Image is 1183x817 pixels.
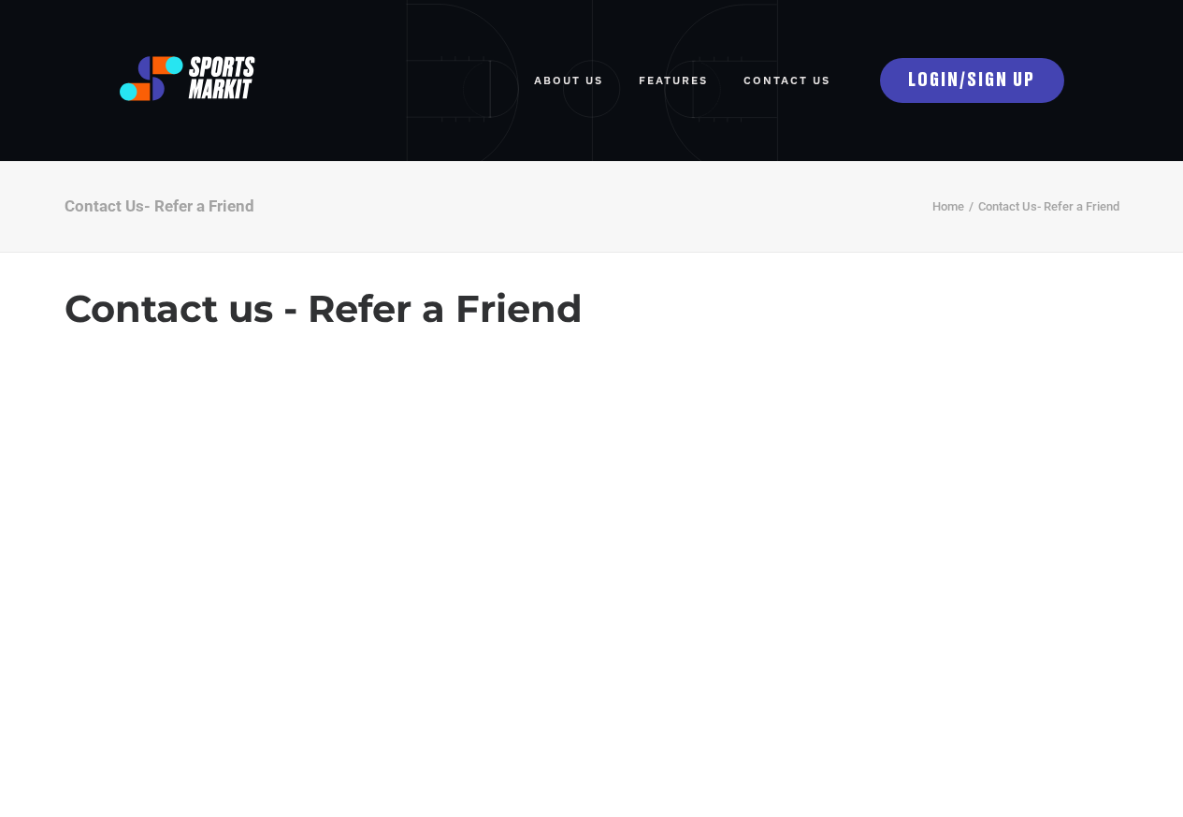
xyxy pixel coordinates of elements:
[880,58,1064,103] a: LOGIN/SIGN UP
[743,60,830,101] a: Contact Us
[932,199,964,213] a: Home
[964,197,1119,218] li: Contact Us- Refer a Friend
[65,196,254,216] div: Contact Us- Refer a Friend
[639,60,708,101] a: FEATURES
[65,286,583,331] span: Contact us - Refer a Friend
[534,60,603,101] a: ABOUT US
[120,56,256,101] img: logo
